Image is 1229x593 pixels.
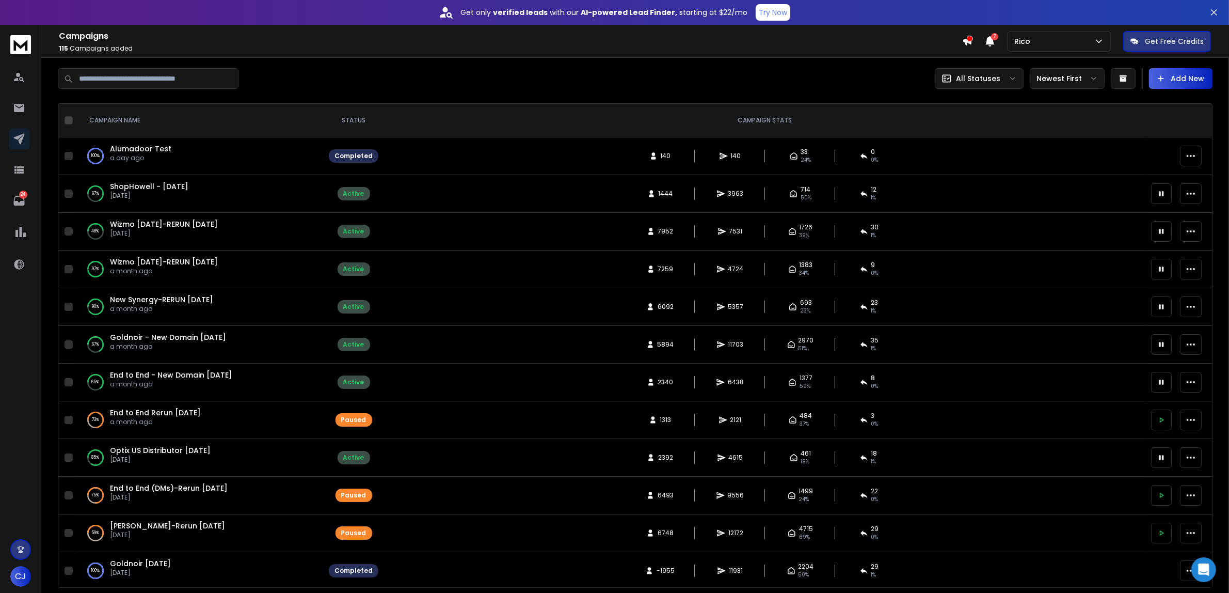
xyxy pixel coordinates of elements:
[799,495,809,504] span: 24 %
[729,454,743,462] span: 4615
[581,7,677,18] strong: AI-powered Lead Finder,
[871,420,879,428] span: 0 %
[10,35,31,54] img: logo
[110,483,228,493] a: End to End (DMs)-Rerun [DATE]
[92,490,100,501] p: 75 %
[756,4,790,21] button: Try Now
[92,452,100,463] p: 85 %
[799,533,810,541] span: 69 %
[728,529,743,537] span: 12172
[800,307,810,315] span: 23 %
[334,152,373,160] div: Completed
[110,445,211,456] a: Optix US Distributor [DATE]
[800,231,810,240] span: 39 %
[657,567,675,575] span: -1955
[92,415,99,425] p: 73 %
[343,190,364,198] div: Active
[871,299,879,307] span: 23
[871,307,876,315] span: 1 %
[77,439,323,477] td: 85%Optix US Distributor [DATE][DATE]
[871,148,875,156] span: 0
[871,156,879,164] span: 0 %
[77,514,323,552] td: 59%[PERSON_NAME]-Rerun [DATE][DATE]
[110,144,171,154] span: Alumadoor Test
[59,30,962,42] h1: Campaigns
[110,257,218,267] a: Wizmo [DATE]-RERUN [DATE]
[343,378,364,386] div: Active
[59,44,962,53] p: Campaigns added
[728,265,744,273] span: 4724
[1191,557,1216,582] div: Open Intercom Messenger
[658,491,674,500] span: 6493
[92,339,99,350] p: 67 %
[77,288,323,326] td: 90%New Synergy-RERUN [DATE]a month ago
[871,374,875,382] span: 8
[77,175,323,213] td: 67%ShopHowell - [DATE][DATE]
[77,251,323,288] td: 97%Wizmo [DATE]-RERUN [DATE]a month ago
[800,382,810,391] span: 59 %
[110,370,232,380] a: End to End - New Domain [DATE]
[728,491,744,500] span: 9556
[343,265,364,273] div: Active
[730,416,742,424] span: 2121
[871,458,876,466] span: 1 %
[77,326,323,364] td: 67%Goldnoir - New Domain [DATE]a month ago
[110,408,201,418] span: End to End Rerun [DATE]
[10,566,31,587] button: CJ
[110,380,232,388] p: a month ago
[91,566,100,576] p: 100 %
[871,412,875,420] span: 3
[658,529,674,537] span: 6748
[110,342,226,351] p: a month ago
[92,377,100,387] p: 65 %
[991,33,998,40] span: 7
[334,567,373,575] div: Completed
[871,449,877,458] span: 18
[110,219,218,229] a: Wizmo [DATE]-RERUN [DATE]
[1014,36,1034,46] p: Rico
[871,223,879,231] span: 30
[1123,31,1211,52] button: Get Free Credits
[110,267,218,275] p: a month ago
[110,521,225,531] a: [PERSON_NAME]-Rerun [DATE]
[110,456,211,464] p: [DATE]
[801,148,808,156] span: 33
[77,364,323,401] td: 65%End to End - New Domain [DATE]a month ago
[77,213,323,251] td: 48%Wizmo [DATE]-RERUN [DATE][DATE]
[110,294,213,305] a: New Synergy-RERUN [DATE]
[871,269,879,277] span: 0 %
[385,104,1145,137] th: CAMPAIGN STATS
[871,194,876,202] span: 1 %
[9,191,29,211] a: 24
[801,185,810,194] span: 714
[77,477,323,514] td: 75%End to End (DMs)-Rerun [DATE][DATE]
[799,345,807,353] span: 51 %
[110,493,228,502] p: [DATE]
[800,412,812,420] span: 484
[59,44,68,53] span: 115
[871,571,876,579] span: 1 %
[110,558,171,569] a: Goldnoir [DATE]
[323,104,385,137] th: STATUS
[77,104,323,137] th: CAMPAIGN NAME
[92,528,100,538] p: 59 %
[799,525,813,533] span: 4715
[343,227,364,236] div: Active
[729,227,743,236] span: 7531
[800,269,809,277] span: 34 %
[110,305,213,313] p: a month ago
[956,73,1000,84] p: All Statuses
[110,332,226,342] span: Goldnoir - New Domain [DATE]
[343,454,364,462] div: Active
[658,303,674,311] span: 6092
[871,336,879,345] span: 35
[759,7,787,18] p: Try Now
[110,229,218,238] p: [DATE]
[658,265,674,273] span: 7259
[800,223,813,231] span: 1726
[460,7,747,18] p: Get only with our starting at $22/mo
[110,154,171,162] p: a day ago
[1149,68,1212,89] button: Add New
